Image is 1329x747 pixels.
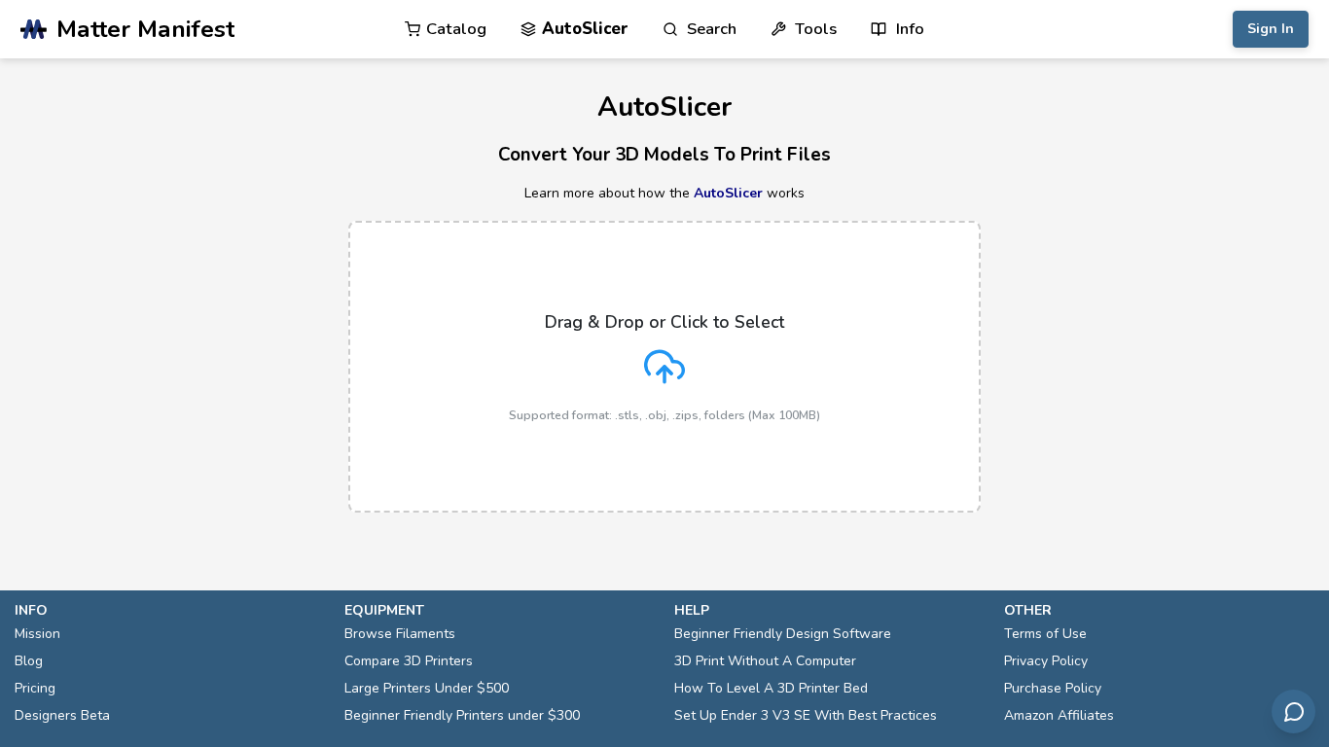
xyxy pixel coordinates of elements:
[15,675,55,702] a: Pricing
[15,702,110,729] a: Designers Beta
[1004,648,1088,675] a: Privacy Policy
[344,621,455,648] a: Browse Filaments
[545,312,784,332] p: Drag & Drop or Click to Select
[1004,600,1314,621] p: other
[674,648,856,675] a: 3D Print Without A Computer
[674,600,985,621] p: help
[344,600,655,621] p: equipment
[1004,621,1087,648] a: Terms of Use
[509,409,820,422] p: Supported format: .stls, .obj, .zips, folders (Max 100MB)
[344,675,509,702] a: Large Printers Under $500
[344,702,580,729] a: Beginner Friendly Printers under $300
[674,621,891,648] a: Beginner Friendly Design Software
[1004,675,1101,702] a: Purchase Policy
[674,675,868,702] a: How To Level A 3D Printer Bed
[1233,11,1309,48] button: Sign In
[56,16,234,43] span: Matter Manifest
[344,648,473,675] a: Compare 3D Printers
[15,621,60,648] a: Mission
[694,184,763,202] a: AutoSlicer
[1004,702,1114,729] a: Amazon Affiliates
[15,648,43,675] a: Blog
[15,600,325,621] p: info
[1272,690,1315,733] button: Send feedback via email
[674,702,937,729] a: Set Up Ender 3 V3 SE With Best Practices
